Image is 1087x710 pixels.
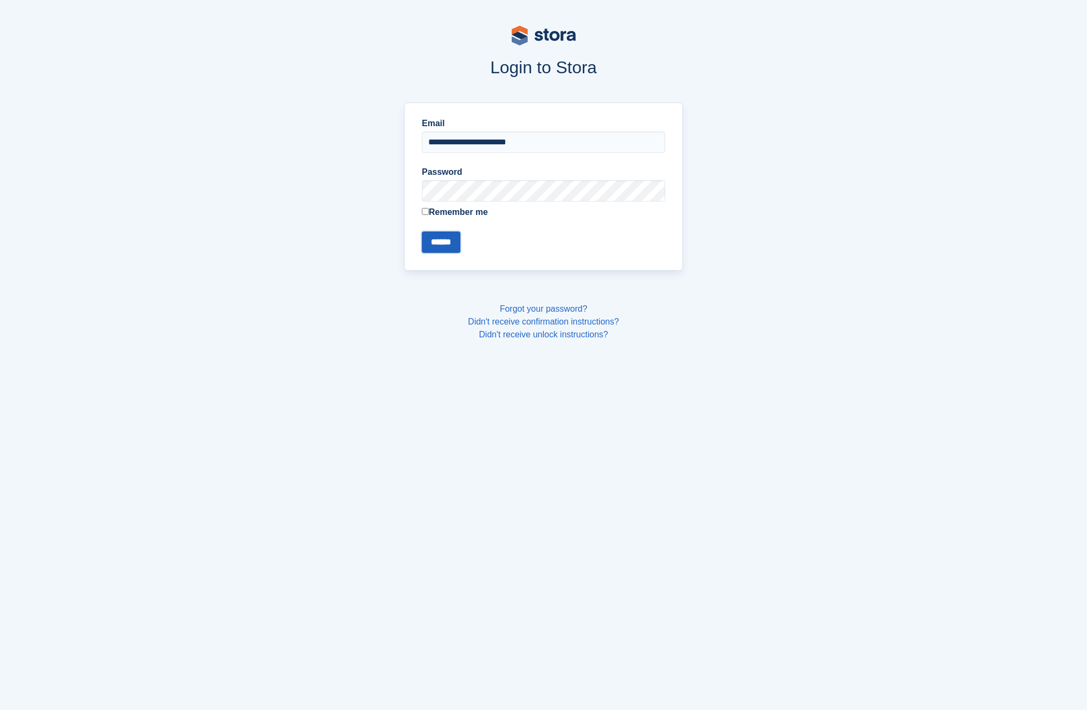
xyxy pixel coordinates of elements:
label: Password [422,166,665,179]
input: Remember me [422,208,429,215]
label: Email [422,117,665,130]
a: Didn't receive unlock instructions? [479,330,608,339]
a: Forgot your password? [500,304,588,313]
a: Didn't receive confirmation instructions? [468,317,619,326]
label: Remember me [422,206,665,219]
h1: Login to Stora [201,58,887,77]
img: stora-logo-53a41332b3708ae10de48c4981b4e9114cc0af31d8433b30ea865607fb682f29.svg [512,26,576,45]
